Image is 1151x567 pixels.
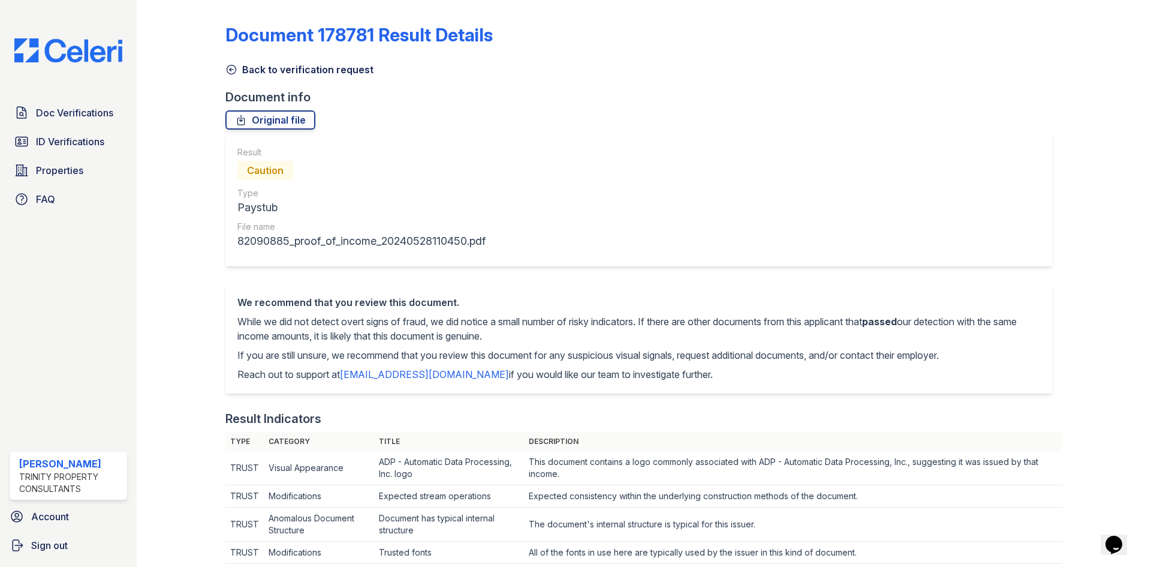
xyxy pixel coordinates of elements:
span: Sign out [31,538,68,553]
th: Category [264,432,374,451]
p: While we did not detect overt signs of fraud, we did notice a small number of risky indicators. I... [237,314,1041,343]
a: FAQ [10,187,127,211]
div: 82090885_proof_of_income_20240528110450.pdf [237,233,486,250]
a: Doc Verifications [10,101,127,125]
td: TRUST [225,508,264,542]
td: Document has typical internal structure [374,508,524,542]
span: FAQ [36,192,55,206]
span: Properties [36,163,83,178]
img: CE_Logo_Blue-a8612792a0a2168367f1c8372b55b34899dd931a85d93a1a3d3e32e68fde9ad4.png [5,38,132,62]
td: Modifications [264,485,374,508]
td: Visual Appearance [264,451,374,485]
a: Back to verification request [225,62,373,77]
a: Original file [225,110,315,130]
td: The document's internal structure is typical for this issuer. [524,508,1062,542]
span: passed [862,316,897,328]
div: File name [237,221,486,233]
div: Type [237,187,486,199]
a: [EMAIL_ADDRESS][DOMAIN_NAME] [340,368,509,380]
span: Account [31,509,69,524]
div: Document info [225,89,1062,106]
td: ADP - Automatic Data Processing, Inc. logo [374,451,524,485]
th: Description [524,432,1062,451]
td: Expected stream operations [374,485,524,508]
div: Caution [237,161,293,180]
div: We recommend that you review this document. [237,295,1041,310]
td: Trusted fonts [374,542,524,564]
td: TRUST [225,451,264,485]
iframe: chat widget [1101,519,1139,555]
span: ID Verifications [36,134,104,149]
th: Type [225,432,264,451]
td: Anomalous Document Structure [264,508,374,542]
td: All of the fonts in use here are typically used by the issuer in this kind of document. [524,542,1062,564]
p: If you are still unsure, we recommend that you review this document for any suspicious visual sig... [237,348,1041,362]
td: TRUST [225,485,264,508]
a: Document 178781 Result Details [225,24,493,46]
a: Properties [10,158,127,182]
div: Trinity Property Consultants [19,471,122,495]
td: This document contains a logo commonly associated with ADP - Automatic Data Processing, Inc., sug... [524,451,1062,485]
th: Title [374,432,524,451]
div: Result [237,146,486,158]
a: ID Verifications [10,130,127,154]
div: Paystub [237,199,486,216]
td: TRUST [225,542,264,564]
td: Expected consistency within the underlying construction methods of the document. [524,485,1062,508]
p: Reach out to support at if you would like our team to investigate further. [237,367,1041,382]
a: Account [5,505,132,529]
div: [PERSON_NAME] [19,457,122,471]
div: Result Indicators [225,410,321,427]
a: Sign out [5,533,132,557]
span: Doc Verifications [36,106,113,120]
td: Modifications [264,542,374,564]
